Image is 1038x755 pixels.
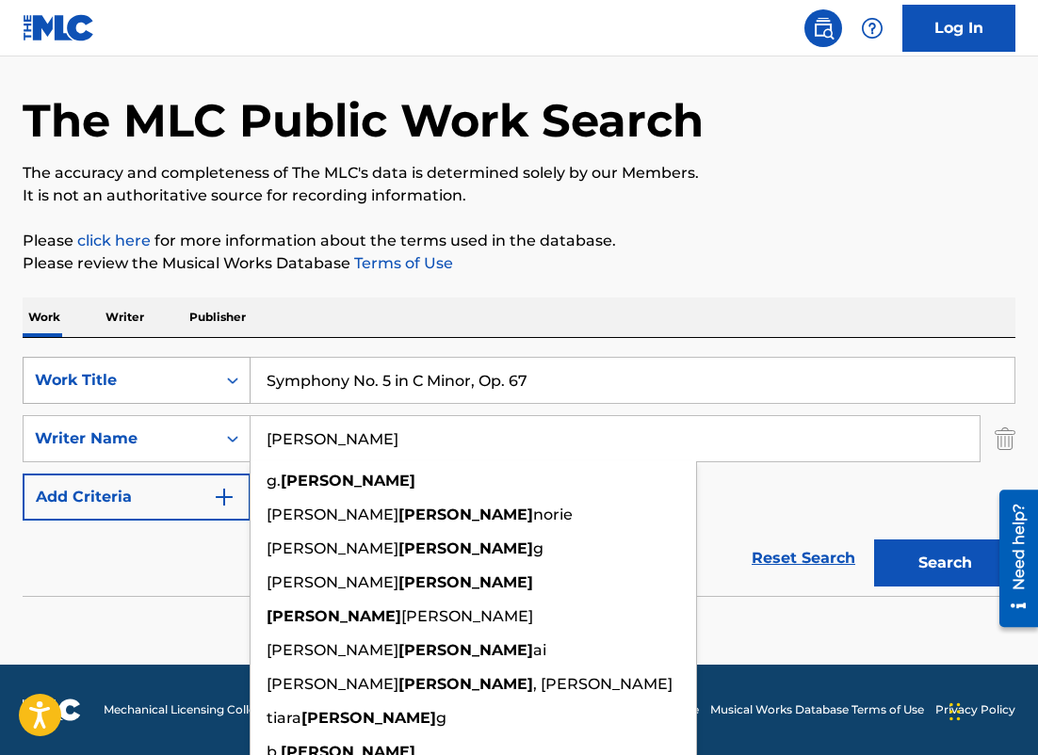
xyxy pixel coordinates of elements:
img: 9d2ae6d4665cec9f34b9.svg [213,486,235,508]
div: Writer Name [35,427,204,450]
strong: [PERSON_NAME] [398,539,533,557]
span: ai [533,641,546,659]
img: search [812,17,835,40]
span: tiara [267,709,301,727]
h1: The MLC Public Work Search [23,92,704,149]
span: , [PERSON_NAME] [533,675,673,693]
strong: [PERSON_NAME] [281,472,415,490]
img: logo [23,699,81,721]
strong: [PERSON_NAME] [267,607,401,625]
span: g [533,539,543,557]
iframe: Chat Widget [944,665,1038,755]
span: Mechanical Licensing Collective © 2025 [104,701,322,718]
button: Add Criteria [23,474,251,521]
a: Terms of Use [350,254,453,272]
a: Public Search [804,9,842,47]
button: Search [874,539,1015,586]
form: Search Form [23,357,1015,596]
span: g [436,709,446,727]
span: [PERSON_NAME] [267,675,398,693]
span: norie [533,506,573,523]
span: [PERSON_NAME] [267,506,398,523]
a: Log In [902,5,1015,52]
div: Work Title [35,369,204,392]
img: help [861,17,884,40]
strong: [PERSON_NAME] [398,573,533,591]
iframe: Resource Center [985,482,1038,634]
p: Please review the Musical Works Database [23,252,1015,275]
p: It is not an authoritative source for recording information. [23,185,1015,207]
a: Reset Search [742,538,865,579]
strong: [PERSON_NAME] [398,675,533,693]
span: [PERSON_NAME] [401,607,533,625]
a: click here [77,232,151,249]
img: MLC Logo [23,14,95,41]
strong: [PERSON_NAME] [398,641,533,659]
a: Musical Works Database Terms of Use [710,701,924,718]
p: Writer [100,297,150,337]
strong: [PERSON_NAME] [301,709,436,727]
p: Publisher [184,297,251,337]
div: Help [853,9,891,47]
p: The accuracy and completeness of The MLC's data is determined solely by our Members. [23,162,1015,185]
p: Work [23,297,66,337]
strong: [PERSON_NAME] [398,506,533,523]
img: Delete Criterion [995,415,1015,462]
span: [PERSON_NAME] [267,539,398,557]
span: [PERSON_NAME] [267,573,398,591]
p: Please for more information about the terms used in the database. [23,230,1015,252]
span: g. [267,472,281,490]
div: Drag [949,683,961,740]
a: Privacy Policy [935,701,1015,718]
span: [PERSON_NAME] [267,641,398,659]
